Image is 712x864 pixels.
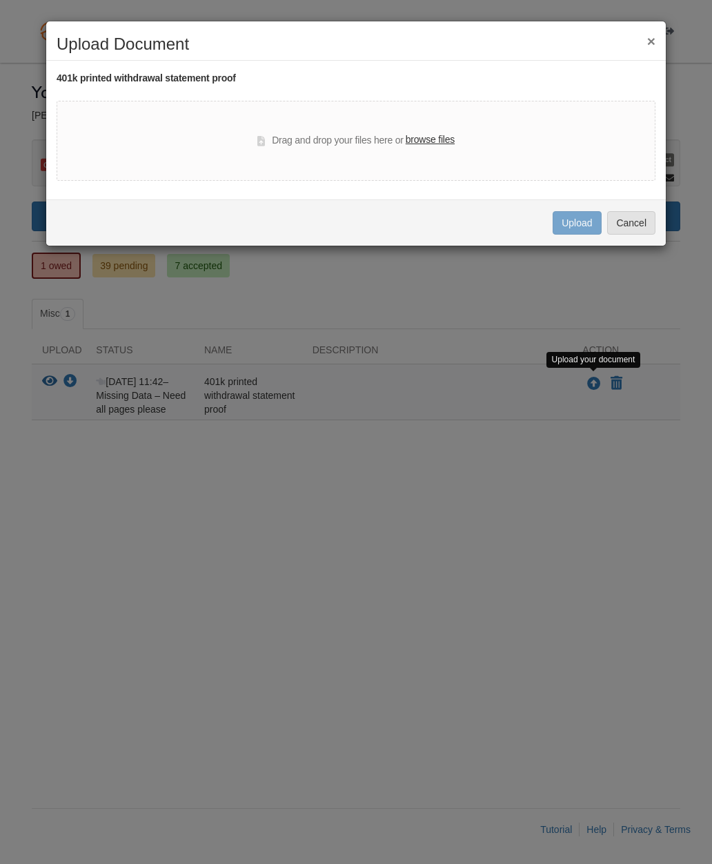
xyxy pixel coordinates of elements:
[57,71,655,86] div: 401k printed withdrawal statement proof
[406,132,455,148] label: browse files
[257,132,455,149] div: Drag and drop your files here or
[546,352,641,368] div: Upload your document
[553,211,601,235] button: Upload
[647,34,655,48] button: ×
[607,211,655,235] button: Cancel
[57,35,655,53] h2: Upload Document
